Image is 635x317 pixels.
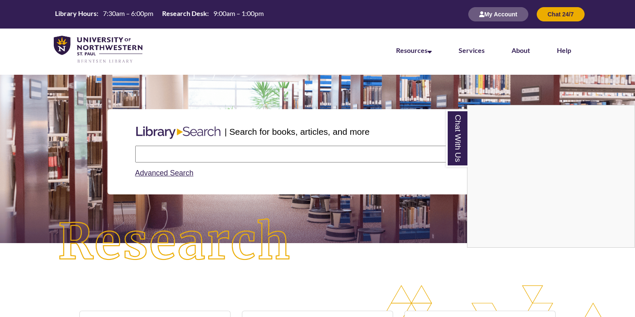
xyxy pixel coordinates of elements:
[54,36,142,64] img: UNWSP Library Logo
[512,46,530,54] a: About
[557,46,571,54] a: Help
[467,105,635,247] iframe: Chat Widget
[459,46,485,54] a: Services
[396,46,432,54] a: Resources
[446,110,467,167] a: Chat With Us
[467,105,635,248] div: Chat With Us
